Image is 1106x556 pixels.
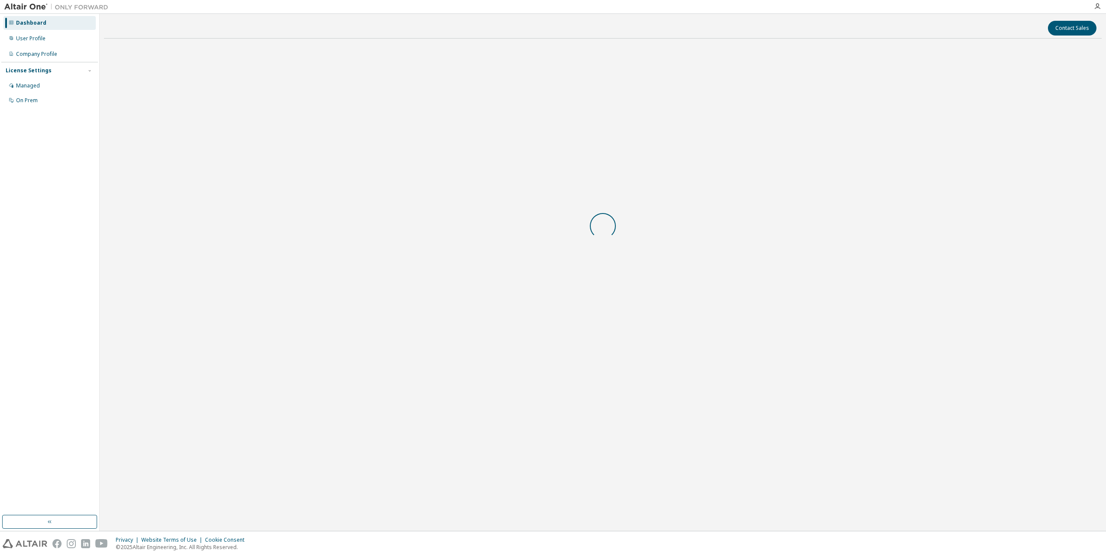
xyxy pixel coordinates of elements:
div: Managed [16,82,40,89]
img: linkedin.svg [81,539,90,548]
div: User Profile [16,35,46,42]
img: youtube.svg [95,539,108,548]
div: Dashboard [16,19,46,26]
div: Cookie Consent [205,537,250,543]
img: instagram.svg [67,539,76,548]
img: altair_logo.svg [3,539,47,548]
div: Website Terms of Use [141,537,205,543]
img: Altair One [4,3,113,11]
div: Privacy [116,537,141,543]
div: Company Profile [16,51,57,58]
p: © 2025 Altair Engineering, Inc. All Rights Reserved. [116,543,250,551]
button: Contact Sales [1048,21,1096,36]
div: On Prem [16,97,38,104]
img: facebook.svg [52,539,62,548]
div: License Settings [6,67,52,74]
